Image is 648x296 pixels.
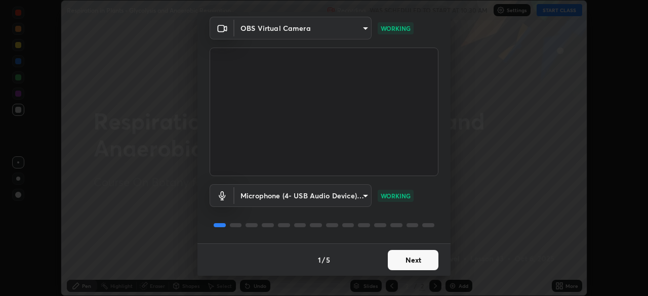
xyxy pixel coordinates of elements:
button: Next [388,250,438,270]
div: OBS Virtual Camera [234,17,372,39]
div: OBS Virtual Camera [234,184,372,207]
p: WORKING [381,24,411,33]
p: WORKING [381,191,411,200]
h4: 5 [326,255,330,265]
h4: 1 [318,255,321,265]
h4: / [322,255,325,265]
